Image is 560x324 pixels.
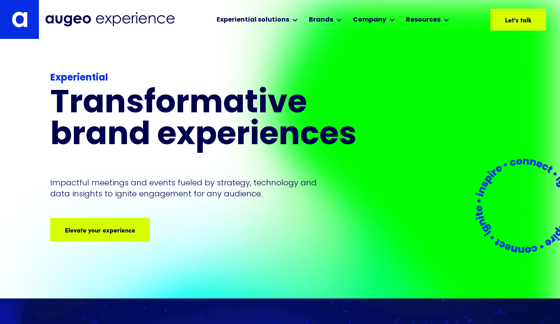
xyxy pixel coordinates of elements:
div: Company [353,15,386,25]
a: Let's talk [490,9,546,31]
div: Experiential solutions [217,15,289,25]
p: Impactful meetings and events fueled by strategy, technology and data insights to ignite engageme... [50,177,321,199]
a: Elevate your experience [50,218,150,242]
img: Augeo Experience business unit full logo in midnight blue. [45,12,175,27]
img: Augeo's "a" monogram decorative logo in white. [12,11,28,27]
div: Resources [406,15,441,25]
div: Experiential [50,71,390,85]
div: Brands [309,15,333,25]
h1: Transformative brand experiences [50,88,390,152]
